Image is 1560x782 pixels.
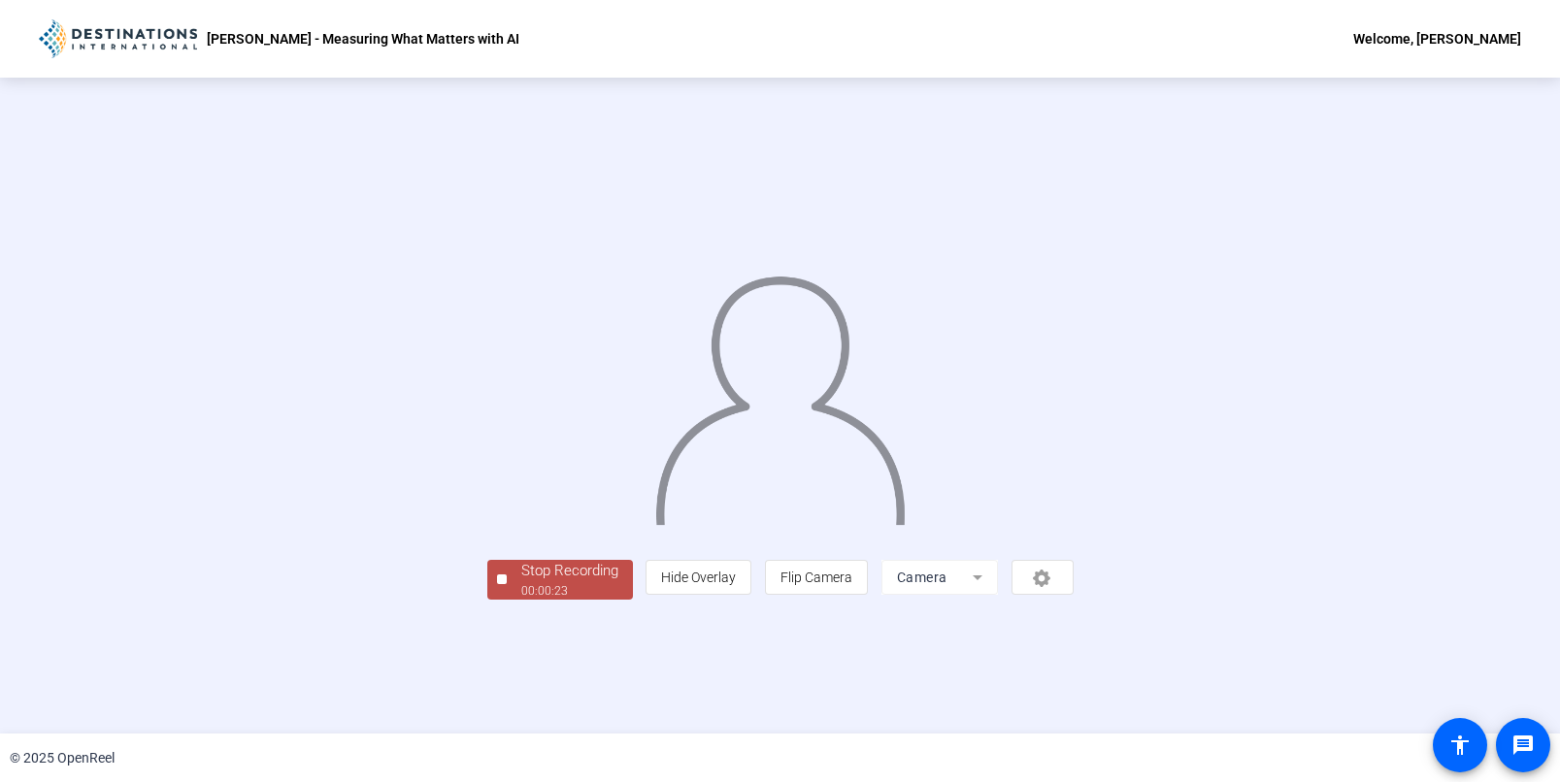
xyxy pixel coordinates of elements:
div: © 2025 OpenReel [10,748,115,768]
mat-icon: accessibility [1448,733,1472,757]
img: overlay [653,261,907,525]
div: Welcome, [PERSON_NAME] [1353,27,1521,50]
span: Flip Camera [780,570,852,585]
div: 00:00:23 [521,582,618,600]
mat-icon: message [1511,733,1535,757]
p: [PERSON_NAME] - Measuring What Matters with AI [207,27,519,50]
button: Flip Camera [765,560,868,595]
img: OpenReel logo [39,19,197,58]
span: Hide Overlay [661,570,736,585]
div: Stop Recording [521,560,618,582]
button: Hide Overlay [646,560,751,595]
button: Stop Recording00:00:23 [487,560,633,600]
